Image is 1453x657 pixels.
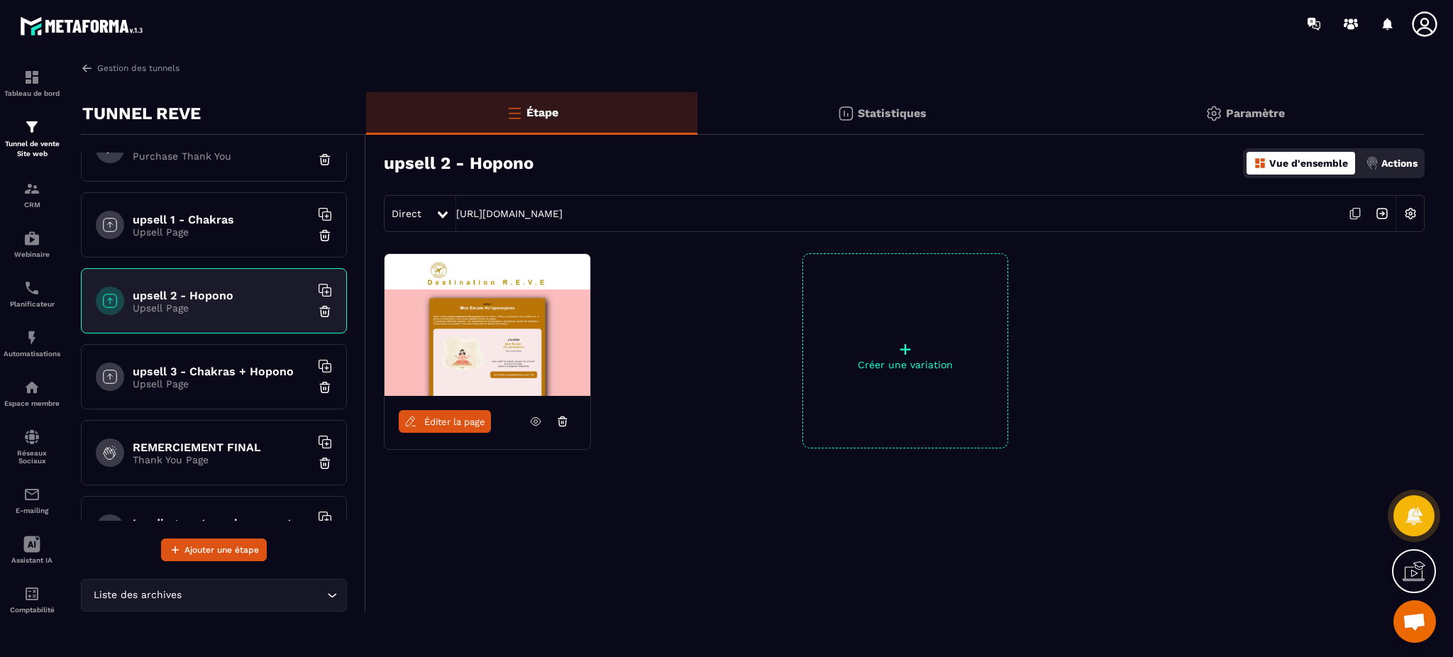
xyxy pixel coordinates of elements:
div: Search for option [81,579,347,612]
a: Assistant IA [4,525,60,575]
img: automations [23,379,40,396]
p: Créer une variation [803,359,1007,370]
p: Étape [526,106,558,119]
p: Réseaux Sociaux [4,449,60,465]
a: formationformationTableau de bord [4,58,60,108]
img: automations [23,230,40,247]
img: accountant [23,585,40,602]
img: scheduler [23,280,40,297]
img: setting-w.858f3a88.svg [1397,200,1424,227]
p: Purchase Thank You [133,150,310,162]
p: Comptabilité [4,606,60,614]
img: trash [318,228,332,243]
a: automationsautomationsWebinaire [4,219,60,269]
img: trash [318,153,332,167]
p: Vue d'ensemble [1269,158,1348,169]
span: Liste des archives [90,587,184,603]
h6: upsell 2 - Hopono [133,289,310,302]
a: automationsautomationsEspace membre [4,368,60,418]
span: Direct [392,208,421,219]
img: dashboard-orange.40269519.svg [1254,157,1266,170]
p: Paramètre [1226,106,1285,120]
img: arrow [81,62,94,74]
p: Webinaire [4,250,60,258]
a: formationformationCRM [4,170,60,219]
img: logo [20,13,148,39]
img: formation [23,69,40,86]
p: Thank You Page [133,454,310,465]
img: arrow-next.bcc2205e.svg [1369,200,1396,227]
img: formation [23,180,40,197]
div: Ouvrir le chat [1393,600,1436,643]
a: formationformationTunnel de vente Site web [4,108,60,170]
p: Tunnel de vente Site web [4,139,60,159]
p: Actions [1381,158,1418,169]
img: trash [318,456,332,470]
a: social-networksocial-networkRéseaux Sociaux [4,418,60,475]
img: email [23,486,40,503]
button: Ajouter une étape [161,539,267,561]
span: Éditer la page [424,416,485,427]
p: Statistiques [858,106,927,120]
img: actions.d6e523a2.png [1366,157,1379,170]
a: emailemailE-mailing [4,475,60,525]
h6: upsell 1 - Chakras [133,213,310,226]
span: Ajouter une étape [184,543,259,557]
p: Espace membre [4,399,60,407]
img: trash [318,304,332,319]
p: Automatisations [4,350,60,358]
h3: upsell 2 - Hopono [384,153,534,173]
p: TUNNEL REVE [82,99,201,128]
a: Gestion des tunnels [81,62,179,74]
p: CRM [4,201,60,209]
img: social-network [23,429,40,446]
img: trash [318,380,332,394]
p: Planificateur [4,300,60,308]
h6: upsell 3 - Chakras + Hopono [133,365,310,378]
img: formation [23,118,40,136]
p: Upsell Page [133,302,310,314]
img: image [385,254,590,396]
a: Éditer la page [399,410,491,433]
input: Search for option [184,587,324,603]
img: bars-o.4a397970.svg [506,104,523,121]
a: automationsautomationsAutomatisations [4,319,60,368]
p: Tableau de bord [4,89,60,97]
p: Upsell Page [133,226,310,238]
a: schedulerschedulerPlanificateur [4,269,60,319]
a: [URL][DOMAIN_NAME] [456,208,563,219]
p: + [803,339,1007,359]
p: Upsell Page [133,378,310,390]
p: Assistant IA [4,556,60,564]
img: setting-gr.5f69749f.svg [1205,105,1222,122]
h6: REMERCIEMENT FINAL [133,441,310,454]
p: E-mailing [4,507,60,514]
a: accountantaccountantComptabilité [4,575,60,624]
img: automations [23,329,40,346]
img: stats.20deebd0.svg [837,105,854,122]
h6: Landing soute reclassement choix [133,517,310,530]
